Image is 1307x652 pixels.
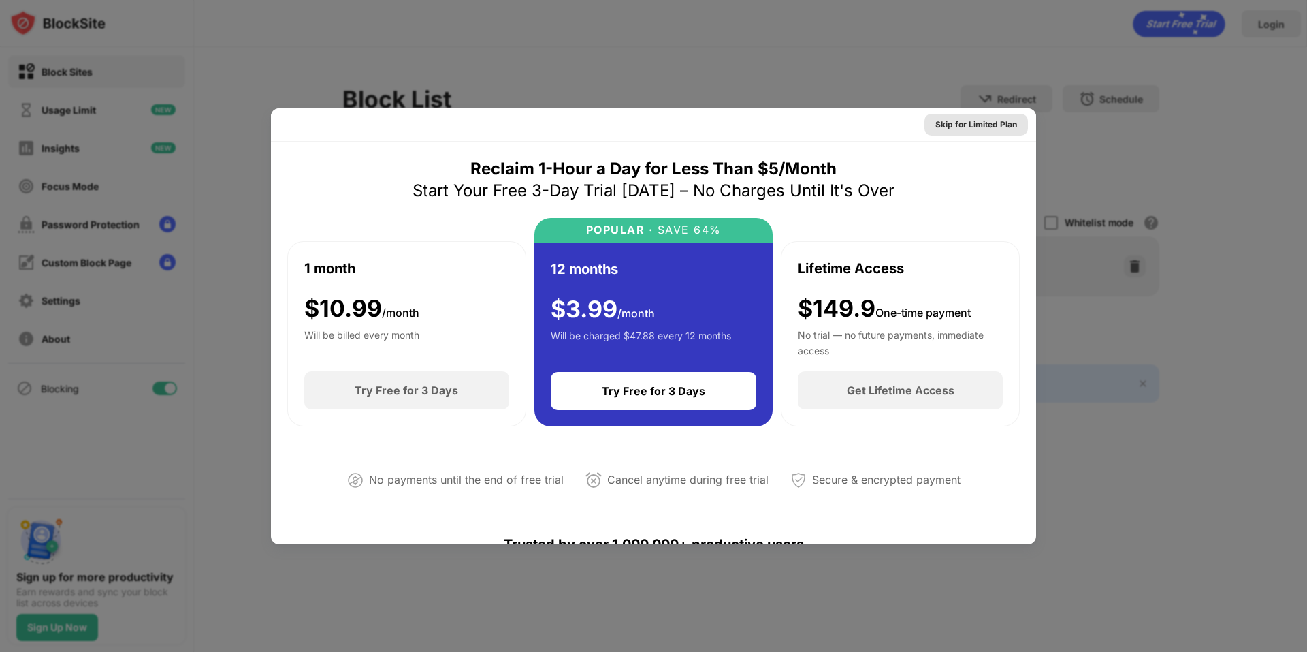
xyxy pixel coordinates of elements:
div: Will be charged $47.88 every 12 months [551,328,731,356]
div: Lifetime Access [798,258,904,279]
div: 1 month [304,258,355,279]
div: 12 months [551,259,618,279]
div: No payments until the end of free trial [369,470,564,490]
img: secured-payment [790,472,807,488]
div: $ 3.99 [551,296,655,324]
div: Skip for Limited Plan [935,118,1017,131]
img: not-paying [347,472,364,488]
span: /month [617,307,655,320]
div: Reclaim 1-Hour a Day for Less Than $5/Month [470,158,837,180]
div: SAVE 64% [653,223,722,236]
div: Trusted by over 1,000,000+ productive users [287,512,1020,577]
div: Will be billed every month [304,328,419,355]
div: No trial — no future payments, immediate access [798,328,1003,355]
img: cancel-anytime [585,472,602,488]
div: Try Free for 3 Days [355,384,458,397]
span: One-time payment [875,306,971,320]
span: /month [382,306,419,320]
div: $ 10.99 [304,295,419,323]
div: POPULAR · [586,223,653,236]
div: $149.9 [798,295,971,323]
div: Secure & encrypted payment [812,470,961,490]
div: Try Free for 3 Days [602,384,705,398]
div: Start Your Free 3-Day Trial [DATE] – No Charges Until It's Over [413,180,894,202]
div: Get Lifetime Access [847,384,954,397]
div: Cancel anytime during free trial [607,470,769,490]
